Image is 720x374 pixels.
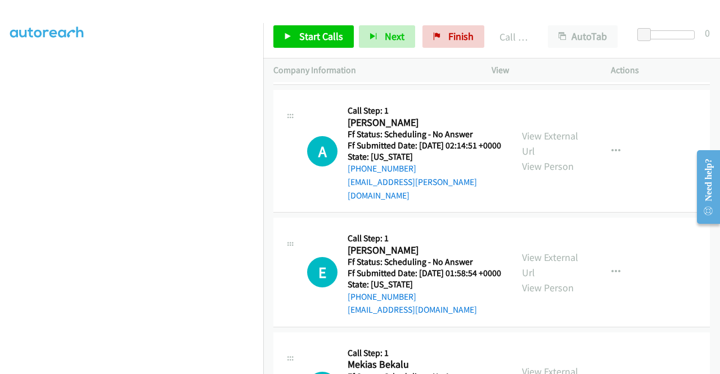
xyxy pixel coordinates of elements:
[705,25,710,40] div: 0
[499,29,528,44] p: Call Completed
[522,160,574,173] a: View Person
[348,348,501,359] h5: Call Step: 1
[348,129,502,140] h5: Ff Status: Scheduling - No Answer
[273,64,471,77] p: Company Information
[348,291,416,302] a: [PHONE_NUMBER]
[385,30,404,43] span: Next
[348,151,502,163] h5: State: [US_STATE]
[522,129,578,157] a: View External Url
[643,30,695,39] div: Delay between calls (in seconds)
[548,25,618,48] button: AutoTab
[348,163,416,174] a: [PHONE_NUMBER]
[273,25,354,48] a: Start Calls
[348,140,502,151] h5: Ff Submitted Date: [DATE] 02:14:51 +0000
[307,136,337,166] div: The call is yet to be attempted
[299,30,343,43] span: Start Calls
[307,136,337,166] h1: A
[359,25,415,48] button: Next
[492,64,591,77] p: View
[348,358,498,371] h2: Mekias Bekalu
[522,251,578,279] a: View External Url
[348,268,501,279] h5: Ff Submitted Date: [DATE] 01:58:54 +0000
[348,105,502,116] h5: Call Step: 1
[348,279,501,290] h5: State: [US_STATE]
[307,257,337,287] div: The call is yet to be attempted
[348,304,477,315] a: [EMAIL_ADDRESS][DOMAIN_NAME]
[348,244,498,257] h2: [PERSON_NAME]
[688,142,720,232] iframe: Resource Center
[422,25,484,48] a: Finish
[448,30,474,43] span: Finish
[348,233,501,244] h5: Call Step: 1
[307,257,337,287] h1: E
[522,281,574,294] a: View Person
[348,116,498,129] h2: [PERSON_NAME]
[348,256,501,268] h5: Ff Status: Scheduling - No Answer
[348,177,477,201] a: [EMAIL_ADDRESS][PERSON_NAME][DOMAIN_NAME]
[611,64,710,77] p: Actions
